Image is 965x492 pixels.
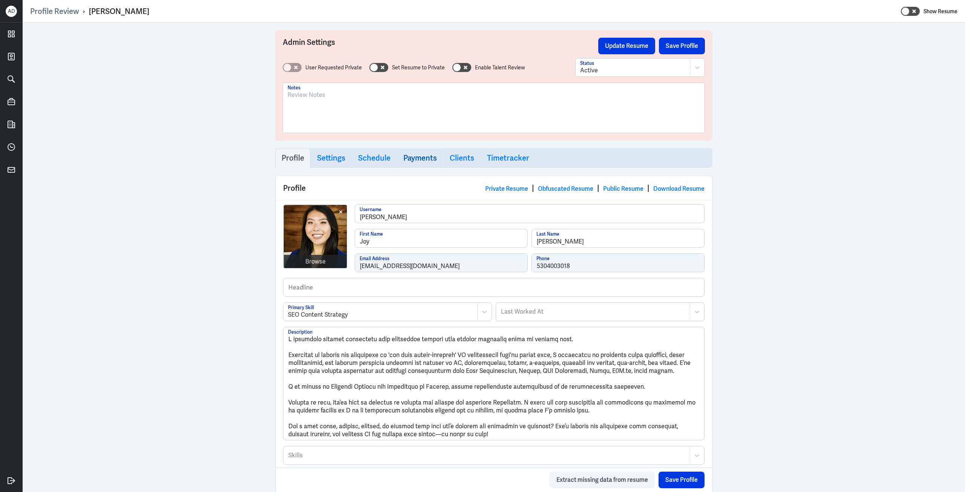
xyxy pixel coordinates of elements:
[403,153,437,162] h3: Payments
[532,254,704,272] input: Phone
[283,38,598,54] h3: Admin Settings
[598,38,655,54] button: Update Resume
[532,229,704,247] input: Last Name
[603,185,643,193] a: Public Resume
[284,205,347,268] img: Professional_Headshot_Cropped.jpg
[485,182,705,194] div: | | |
[538,185,593,193] a: Obfuscated Resume
[924,6,957,16] label: Show Resume
[317,153,345,162] h3: Settings
[392,64,445,72] label: Set Resume to Private
[355,229,527,247] input: First Name
[79,6,89,16] p: ›
[305,257,326,266] div: Browse
[659,472,705,488] button: Save Profile
[653,185,705,193] a: Download Resume
[30,6,79,16] a: Profile Review
[659,38,705,54] button: Save Profile
[355,205,704,223] input: Username
[355,254,527,272] input: Email Address
[283,327,704,440] textarea: L ipsumdolo sitamet consectetu adip elitseddoe tempori utla etdolor magnaaliq enima mi veniamq no...
[450,153,474,162] h3: Clients
[358,153,391,162] h3: Schedule
[282,153,304,162] h3: Profile
[485,185,528,193] a: Private Resume
[276,176,712,200] div: Profile
[550,472,655,488] button: Extract missing data from resume
[6,6,17,17] div: AD
[305,64,362,72] label: User Requested Private
[283,278,704,296] input: Headline
[475,64,525,72] label: Enable Talent Review
[487,153,529,162] h3: Timetracker
[89,6,149,16] div: [PERSON_NAME]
